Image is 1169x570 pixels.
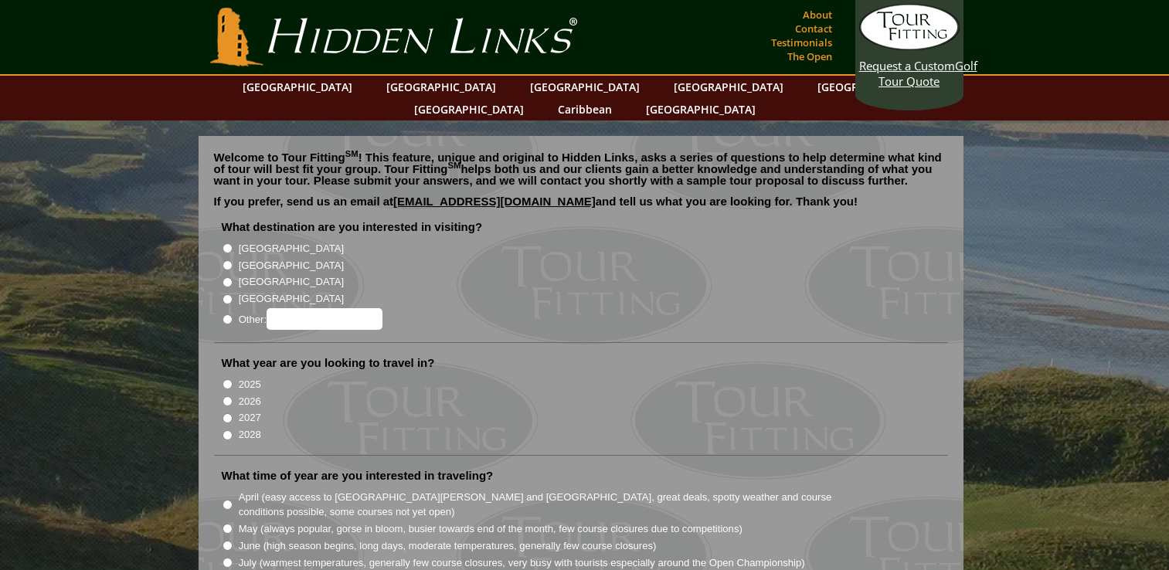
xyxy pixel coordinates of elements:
[638,98,763,120] a: [GEOGRAPHIC_DATA]
[406,98,532,120] a: [GEOGRAPHIC_DATA]
[448,161,461,170] sup: SM
[239,377,261,392] label: 2025
[239,410,261,426] label: 2027
[859,4,960,89] a: Request a CustomGolf Tour Quote
[239,521,743,537] label: May (always popular, gorse in bloom, busier towards end of the month, few course closures due to ...
[222,355,435,371] label: What year are you looking to travel in?
[222,468,494,483] label: What time of year are you interested in traveling?
[239,538,657,554] label: June (high season begins, long days, moderate temperatures, generally few course closures)
[214,151,948,186] p: Welcome to Tour Fitting ! This feature, unique and original to Hidden Links, asks a series of que...
[239,241,344,256] label: [GEOGRAPHIC_DATA]
[550,98,620,120] a: Caribbean
[767,32,836,53] a: Testimonials
[235,76,360,98] a: [GEOGRAPHIC_DATA]
[345,149,359,158] sup: SM
[214,195,948,219] p: If you prefer, send us an email at and tell us what you are looking for. Thank you!
[859,58,955,73] span: Request a Custom
[522,76,647,98] a: [GEOGRAPHIC_DATA]
[799,4,836,25] a: About
[239,394,261,409] label: 2026
[239,308,382,330] label: Other:
[239,427,261,443] label: 2028
[267,308,382,330] input: Other:
[379,76,504,98] a: [GEOGRAPHIC_DATA]
[239,258,344,273] label: [GEOGRAPHIC_DATA]
[239,291,344,307] label: [GEOGRAPHIC_DATA]
[222,219,483,235] label: What destination are you interested in visiting?
[239,274,344,290] label: [GEOGRAPHIC_DATA]
[393,195,596,208] a: [EMAIL_ADDRESS][DOMAIN_NAME]
[783,46,836,67] a: The Open
[810,76,935,98] a: [GEOGRAPHIC_DATA]
[791,18,836,39] a: Contact
[239,490,860,520] label: April (easy access to [GEOGRAPHIC_DATA][PERSON_NAME] and [GEOGRAPHIC_DATA], great deals, spotty w...
[666,76,791,98] a: [GEOGRAPHIC_DATA]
